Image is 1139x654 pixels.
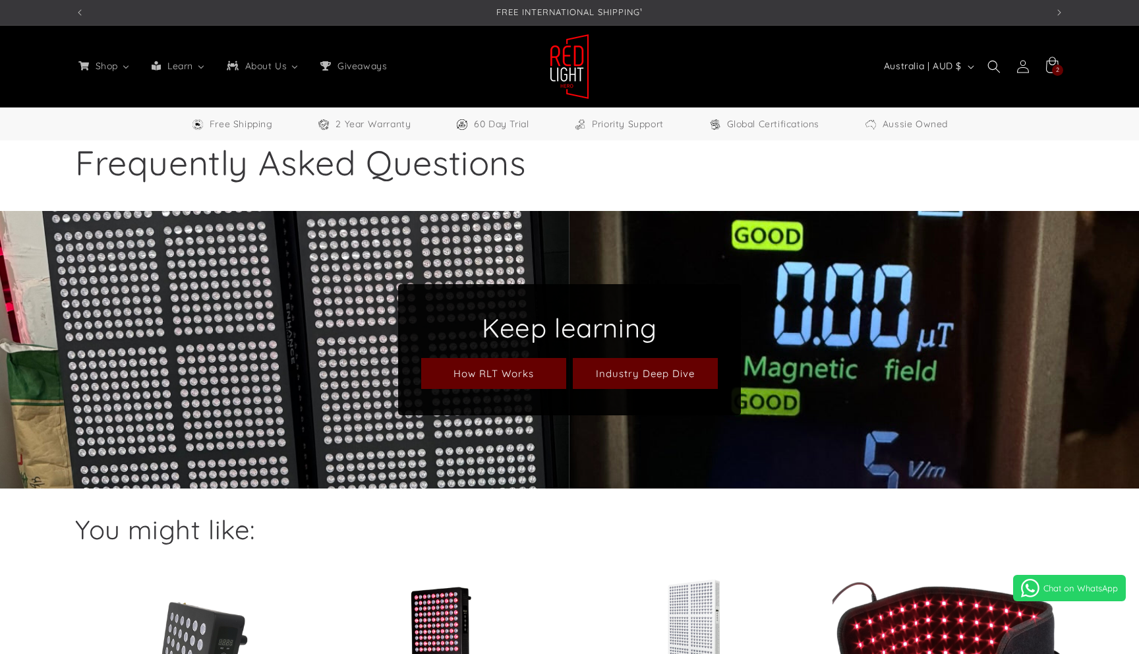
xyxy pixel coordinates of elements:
[191,118,204,131] img: Free Shipping Icon
[455,116,529,133] a: 60 Day Trial
[883,116,948,133] span: Aussie Owned
[317,116,411,133] a: 2 Year Warranty
[573,358,718,389] a: Industry Deep Dive
[884,59,962,73] span: Australia | AUD $
[75,140,1064,185] h1: Frequently Asked Questions
[216,52,309,80] a: About Us
[592,116,664,133] span: Priority Support
[75,512,1064,547] h2: You might like:
[709,116,820,133] a: Global Certifications
[474,116,529,133] span: 60 Day Trial
[317,118,330,131] img: Warranty Icon
[421,311,718,345] h2: Keep learning
[93,60,119,72] span: Shop
[191,116,273,133] a: Free Worldwide Shipping
[864,116,948,133] a: Aussie Owned
[67,52,140,80] a: Shop
[550,34,589,100] img: Red Light Hero
[876,54,979,79] button: Australia | AUD $
[335,60,388,72] span: Giveaways
[140,52,216,80] a: Learn
[979,52,1008,81] summary: Search
[496,7,643,17] span: FREE INTERNATIONAL SHIPPING¹
[573,116,664,133] a: Priority Support
[421,358,566,389] a: How RLT Works
[1043,583,1118,593] span: Chat on WhatsApp
[210,116,273,133] span: Free Shipping
[573,118,587,131] img: Support Icon
[1056,65,1060,76] span: 2
[709,118,722,131] img: Certifications Icon
[545,28,595,104] a: Red Light Hero
[336,116,411,133] span: 2 Year Warranty
[455,118,469,131] img: Trial Icon
[243,60,289,72] span: About Us
[1013,575,1126,601] a: Chat on WhatsApp
[727,116,820,133] span: Global Certifications
[864,118,877,131] img: Aussie Owned Icon
[309,52,396,80] a: Giveaways
[165,60,194,72] span: Learn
